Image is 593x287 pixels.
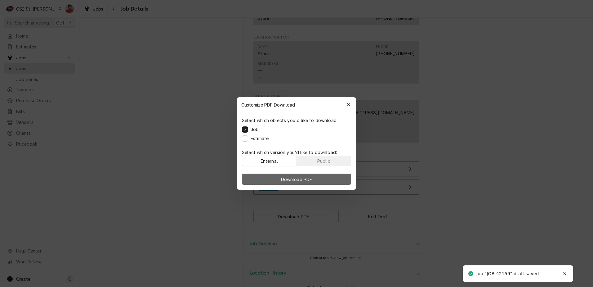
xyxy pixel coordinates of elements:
[280,176,314,183] span: Download PDF
[242,149,351,156] p: Select which version you'd like to download:
[242,174,351,185] button: Download PDF
[242,117,337,124] p: Select which objects you'd like to download:
[261,158,278,164] div: Internal
[317,158,330,164] div: Public
[251,126,259,133] label: Job
[237,97,356,112] div: Customize PDF Download
[251,135,269,142] label: Estimate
